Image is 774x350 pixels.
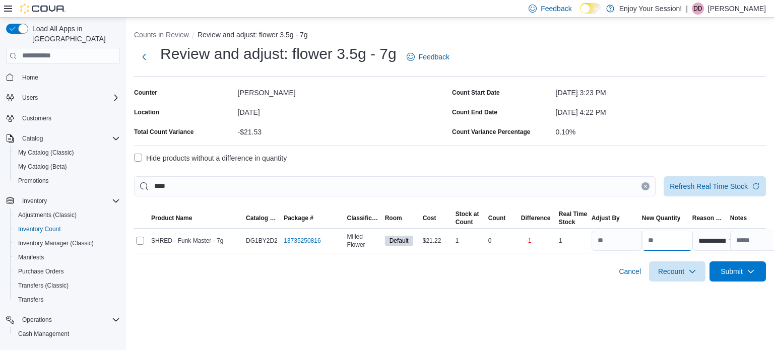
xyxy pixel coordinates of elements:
[692,214,726,222] span: Reason Code
[421,212,454,224] button: Cost
[14,279,73,292] a: Transfers (Classic)
[10,293,124,307] button: Transfers
[2,70,124,85] button: Home
[664,176,766,196] button: Refresh Real Time Stock
[14,147,78,159] a: My Catalog (Classic)
[454,235,486,247] div: 1
[709,261,766,282] button: Submit
[14,294,120,306] span: Transfers
[246,237,278,245] span: DG1BY2D2
[134,128,193,136] div: Total Count Variance
[18,239,94,247] span: Inventory Manager (Classic)
[238,104,448,116] div: [DATE]
[244,212,282,224] button: Catalog SKU
[14,161,120,173] span: My Catalog (Beta)
[10,160,124,174] button: My Catalog (Beta)
[10,250,124,264] button: Manifests
[642,214,681,222] span: New Quantity
[14,223,120,235] span: Inventory Count
[14,251,48,263] a: Manifests
[519,212,557,224] button: Difference
[18,296,43,304] span: Transfers
[149,212,244,224] button: Product Name
[14,237,120,249] span: Inventory Manager (Classic)
[134,30,766,42] nav: An example of EuiBreadcrumbs
[2,91,124,105] button: Users
[14,147,120,159] span: My Catalog (Classic)
[22,74,38,82] span: Home
[347,214,381,222] span: Classification
[619,3,682,15] p: Enjoy Your Session!
[18,195,120,207] span: Inventory
[151,237,223,245] span: SHRED - Funk Master - 7g
[10,208,124,222] button: Adjustments (Classic)
[18,314,120,326] span: Operations
[10,146,124,160] button: My Catalog (Classic)
[521,214,551,222] div: Difference
[383,212,421,224] button: Room
[10,327,124,341] button: Cash Management
[14,265,120,277] span: Purchase Orders
[456,210,479,218] div: Stock at
[385,236,413,246] span: Default
[2,194,124,208] button: Inventory
[14,237,98,249] a: Inventory Manager (Classic)
[10,278,124,293] button: Transfers (Classic)
[14,328,73,340] a: Cash Management
[18,149,74,157] span: My Catalog (Classic)
[18,163,67,171] span: My Catalog (Beta)
[18,132,120,145] span: Catalog
[670,181,748,191] span: Refresh Real Time Stock
[730,214,747,222] span: Notes
[18,72,42,84] a: Home
[14,251,120,263] span: Manifests
[18,225,61,233] span: Inventory Count
[2,313,124,327] button: Operations
[238,124,448,136] div: -$21.53
[14,265,68,277] a: Purchase Orders
[559,210,587,226] span: Real Time Stock
[22,134,43,143] span: Catalog
[541,4,571,14] span: Feedback
[14,279,120,292] span: Transfers (Classic)
[559,210,587,218] div: Real Time
[18,314,56,326] button: Operations
[14,294,47,306] a: Transfers
[18,195,51,207] button: Inventory
[134,152,287,164] label: Hide products without a difference in quantity
[556,124,766,136] div: 0.10%
[22,94,38,102] span: Users
[452,128,530,136] div: Count Variance Percentage
[238,85,448,97] div: [PERSON_NAME]
[134,89,157,97] label: Counter
[22,197,47,205] span: Inventory
[22,114,51,122] span: Customers
[345,212,383,224] button: Classification
[14,161,71,173] a: My Catalog (Beta)
[486,235,519,247] div: 0
[160,44,397,64] h1: Review and adjust: flower 3.5g - 7g
[619,266,641,276] span: Cancel
[2,131,124,146] button: Catalog
[693,3,702,15] span: DD
[18,253,44,261] span: Manifests
[134,108,159,116] label: Location
[488,214,506,222] span: Count
[284,214,313,222] span: Package #
[284,237,320,245] a: 13735250816
[419,52,449,62] span: Feedback
[18,177,49,185] span: Promotions
[708,3,766,15] p: [PERSON_NAME]
[452,89,500,97] label: Count Start Date
[198,31,308,39] button: Review and adjust: flower 3.5g - 7g
[14,175,53,187] a: Promotions
[10,222,124,236] button: Inventory Count
[10,236,124,250] button: Inventory Manager (Classic)
[18,112,120,124] span: Customers
[486,212,519,224] button: Count
[18,92,42,104] button: Users
[18,132,47,145] button: Catalog
[18,211,77,219] span: Adjustments (Classic)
